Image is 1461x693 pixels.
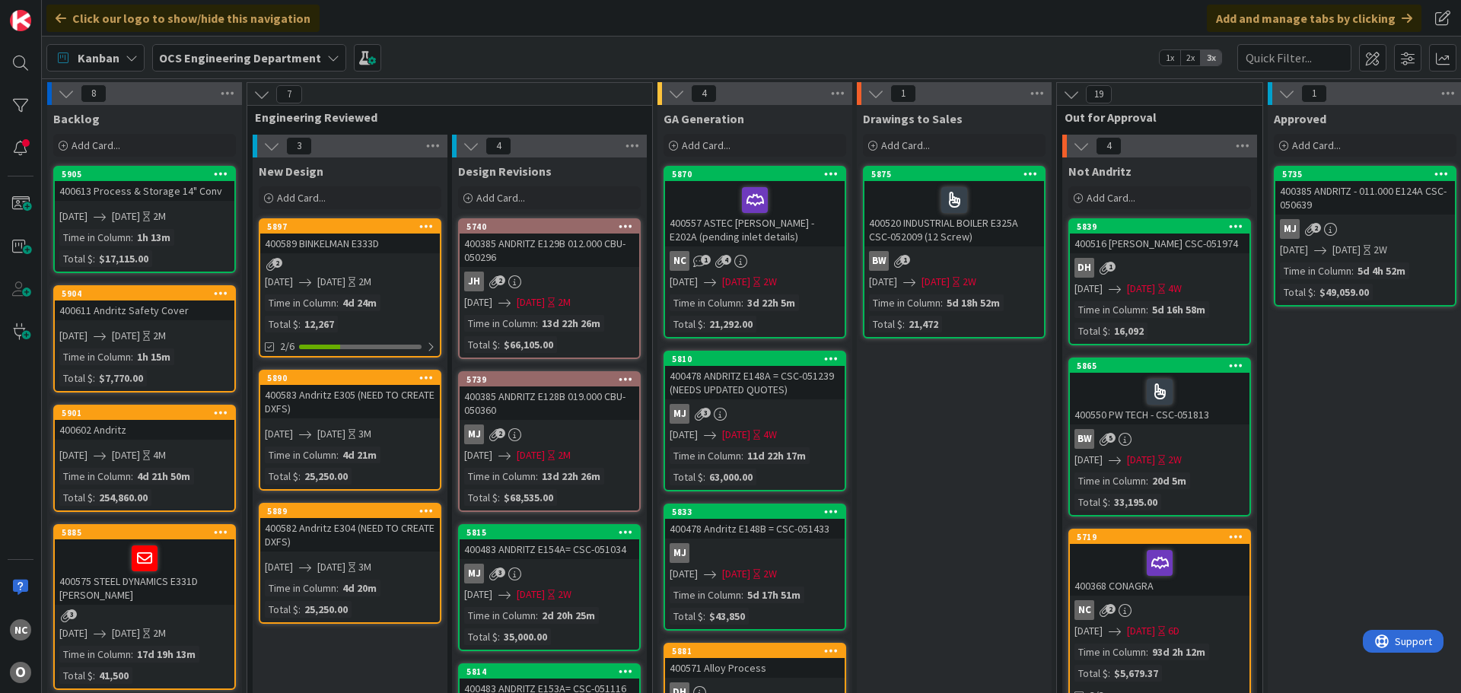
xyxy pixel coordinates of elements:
div: 5889 [267,506,440,517]
b: OCS Engineering Department [159,50,321,65]
div: 5904 [62,288,234,299]
div: 5839 [1077,221,1249,232]
span: : [703,469,705,485]
a: 5815400483 ANDRITZ E154A= CSC-051034MJ[DATE][DATE]2WTime in Column:2d 20h 25mTotal $:35,000.00 [458,524,641,651]
span: : [131,646,133,663]
div: 400550 PW TECH - CSC-051813 [1070,373,1249,424]
div: Time in Column [59,348,131,365]
div: Total $ [265,468,298,485]
span: [DATE] [722,274,750,290]
div: DH [1074,258,1094,278]
div: 400520 INDUSTRIAL BOILER E325A CSC-052009 (12 Screw) [864,181,1044,246]
div: 5890400583 Andritz E305 (NEED TO CREATE DXFS) [260,371,440,418]
span: [DATE] [517,587,545,602]
div: 400575 STEEL DYNAMICS E331D [PERSON_NAME] [55,539,234,605]
div: 5889400582 Andritz E304 (NEED TO CREATE DXFS) [260,504,440,552]
div: Total $ [670,316,703,332]
div: Time in Column [1074,644,1146,660]
div: NC [665,251,845,271]
div: 5870 [665,167,845,181]
span: : [131,229,133,246]
div: 5904400611 Andritz Safety Cover [55,287,234,320]
div: 400385 ANDRITZ - 011.000 E124A CSC- 050639 [1275,181,1455,215]
div: $7,770.00 [95,370,147,386]
div: 400589 BINKELMAN E333D [260,234,440,253]
div: 5905 [55,167,234,181]
div: 5815 [466,527,639,538]
div: 2W [963,274,976,290]
span: : [741,587,743,603]
span: : [703,608,705,625]
div: 2M [153,328,166,344]
div: Total $ [59,370,93,386]
div: 1h 13m [133,229,174,246]
span: [DATE] [265,426,293,442]
div: Time in Column [265,294,336,311]
span: : [498,336,500,353]
span: : [336,294,339,311]
span: 2/6 [280,339,294,354]
a: 5839400516 [PERSON_NAME] CSC-051974DH[DATE][DATE]4WTime in Column:5d 16h 58mTotal $:16,092 [1068,218,1251,345]
div: Total $ [464,628,498,645]
a: 5885400575 STEEL DYNAMICS E331D [PERSON_NAME][DATE][DATE]2MTime in Column:17d 19h 13mTotal $:41,500 [53,524,236,690]
div: Total $ [464,489,498,506]
span: [DATE] [670,427,698,443]
span: : [536,315,538,332]
div: 400385 ANDRITZ E129B 012.000 CBU- 050296 [460,234,639,267]
div: 5875 [871,169,1044,180]
span: : [93,250,95,267]
div: Time in Column [59,229,131,246]
div: 400516 [PERSON_NAME] CSC-051974 [1070,234,1249,253]
div: MJ [1275,219,1455,239]
span: Add Card... [1087,191,1135,205]
div: NC [1070,600,1249,620]
div: 400582 Andritz E304 (NEED TO CREATE DXFS) [260,518,440,552]
div: BW [1070,429,1249,449]
div: Time in Column [59,468,131,485]
div: 2M [558,447,571,463]
div: 2d 20h 25m [538,607,599,624]
div: Time in Column [670,447,741,464]
div: 5875400520 INDUSTRIAL BOILER E325A CSC-052009 (12 Screw) [864,167,1044,246]
div: 4d 20m [339,580,380,596]
span: : [1146,472,1148,489]
span: 2 [495,428,505,438]
span: : [1351,262,1354,279]
span: [DATE] [517,294,545,310]
div: 400478 Andritz E148B = CSC-051433 [665,519,845,539]
span: Add Card... [476,191,525,205]
a: 5865400550 PW TECH - CSC-051813BW[DATE][DATE]2WTime in Column:20d 5mTotal $:33,195.00 [1068,358,1251,517]
div: 17d 19h 13m [133,646,199,663]
div: 5897 [267,221,440,232]
span: : [1108,494,1110,510]
div: Total $ [1280,284,1313,300]
div: Time in Column [869,294,941,311]
span: [DATE] [112,447,140,463]
div: 2W [558,587,571,602]
div: JH [464,272,484,291]
div: 400571 Alloy Process [665,658,845,678]
span: Support [32,2,69,21]
span: [DATE] [1074,452,1103,468]
div: Total $ [59,489,93,506]
span: 1 [701,255,711,265]
div: Total $ [464,336,498,353]
div: MJ [460,424,639,444]
div: 21,292.00 [705,316,756,332]
div: Time in Column [670,294,741,311]
span: 2 [1106,604,1116,614]
span: [DATE] [1280,242,1308,258]
span: [DATE] [59,447,88,463]
div: 5d 4h 52m [1354,262,1409,279]
div: 25,250.00 [301,601,352,618]
a: 5870400557 ASTEC [PERSON_NAME] - E202A (pending inlet details)NC[DATE][DATE]2WTime in Column:3d 2... [664,166,846,339]
a: 5810400478 ANDRITZ E148A = CSC-051239 (NEEDS UPDATED QUOTES)MJ[DATE][DATE]4WTime in Column:11d 22... [664,351,846,491]
span: [DATE] [1074,281,1103,297]
div: 35,000.00 [500,628,551,645]
span: 4 [721,255,731,265]
div: $49,059.00 [1316,284,1373,300]
div: 5901400602 Andritz [55,406,234,440]
span: : [1146,301,1148,318]
div: Time in Column [265,580,336,596]
div: 5901 [55,406,234,420]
